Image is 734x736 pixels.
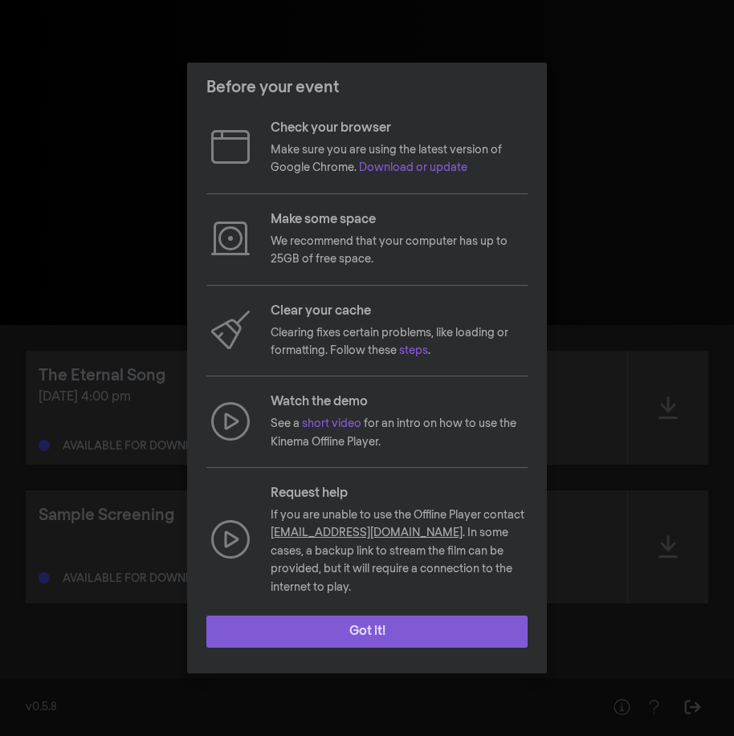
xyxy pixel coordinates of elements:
p: Request help [271,484,528,503]
p: We recommend that your computer has up to 25GB of free space. [271,233,528,269]
p: If you are unable to use the Offline Player contact . In some cases, a backup link to stream the ... [271,506,528,596]
p: Clear your cache [271,302,528,321]
p: Make some space [271,210,528,230]
p: See a for an intro on how to use the Kinema Offline Player. [271,415,528,451]
p: Check your browser [271,119,528,138]
a: short video [302,418,361,429]
p: Watch the demo [271,392,528,412]
a: Download or update [359,162,467,173]
p: Make sure you are using the latest version of Google Chrome. [271,141,528,177]
header: Before your event [187,63,547,112]
a: [EMAIL_ADDRESS][DOMAIN_NAME] [271,527,463,539]
p: Clearing fixes certain problems, like loading or formatting. Follow these . [271,324,528,360]
button: Got it! [206,616,528,648]
a: steps [399,345,428,356]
